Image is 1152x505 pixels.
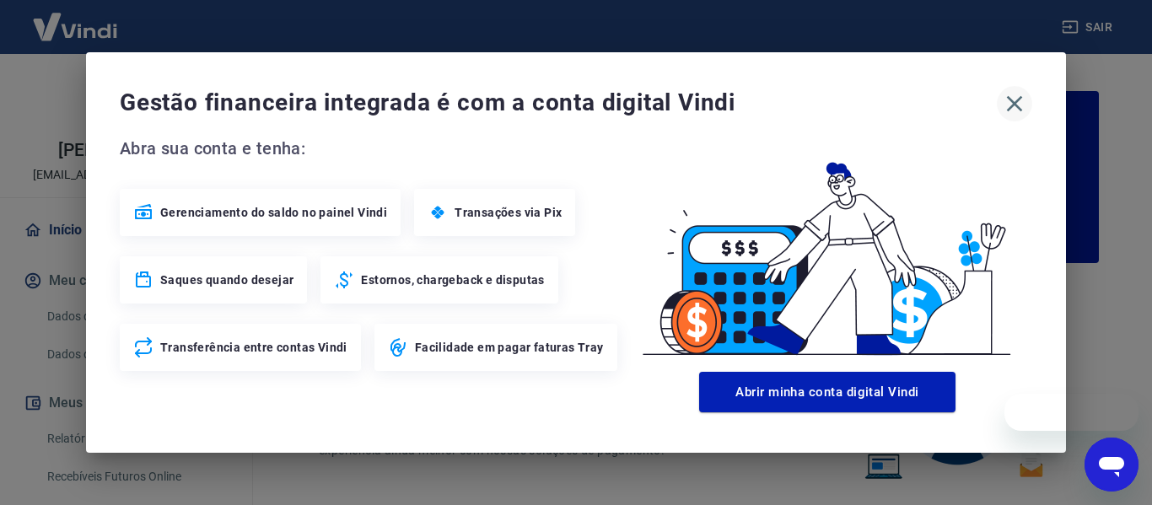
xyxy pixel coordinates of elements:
span: Estornos, chargeback e disputas [361,271,544,288]
span: Gestão financeira integrada é com a conta digital Vindi [120,86,997,120]
span: Abra sua conta e tenha: [120,135,622,162]
iframe: Botão para abrir a janela de mensagens [1085,438,1139,492]
button: Abrir minha conta digital Vindi [699,372,956,412]
iframe: Mensagem da empresa [1004,394,1139,431]
img: Good Billing [622,135,1032,365]
span: Transações via Pix [455,204,562,221]
span: Saques quando desejar [160,271,293,288]
span: Facilidade em pagar faturas Tray [415,339,604,356]
span: Gerenciamento do saldo no painel Vindi [160,204,387,221]
span: Transferência entre contas Vindi [160,339,347,356]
